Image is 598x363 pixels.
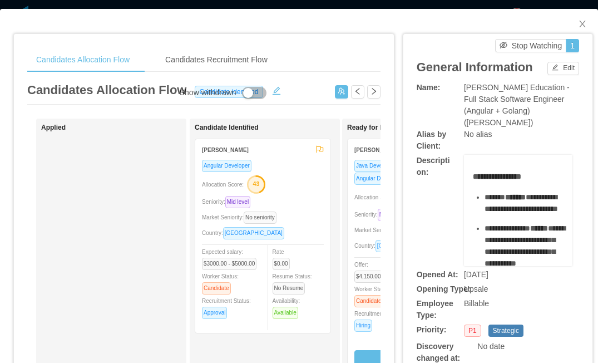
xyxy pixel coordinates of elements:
span: [DATE] [464,270,488,279]
i: icon: close [578,19,587,28]
b: Priority: [417,325,447,334]
span: Expected salary: [202,249,261,267]
button: icon: edit [268,84,285,95]
div: rdw-wrapper [464,155,572,266]
span: Market Seniority: [354,227,433,233]
span: Resume Status: [273,273,312,291]
span: Upsale [464,284,488,293]
button: icon: left [351,85,364,99]
span: Angular Developer [202,160,251,172]
span: [PERSON_NAME] Education - Full Stack Software Engineer (Angular + Golang) ([PERSON_NAME]) [464,83,570,127]
span: [GEOGRAPHIC_DATA] [375,240,437,252]
span: No date [477,342,505,351]
span: Strategic [488,325,523,337]
text: 43 [253,180,260,187]
button: 43 [244,175,266,193]
span: Allocation Score: [354,194,396,200]
button: Close [567,9,598,40]
b: Employee Type: [417,299,453,320]
button: 1 [566,39,579,52]
span: $3000.00 - $5000.00 [202,258,256,270]
span: Approval [202,307,227,319]
b: Name: [417,83,441,92]
article: General Information [417,58,533,76]
b: Alias by Client: [417,130,447,150]
button: icon: right [367,85,380,99]
span: Angular Developer [354,173,404,185]
span: Worker Status: [354,286,391,304]
h1: Ready for Interview [347,124,503,132]
span: Recruitment Status: [354,311,403,328]
h1: Applied [41,124,197,132]
span: Candidate [202,282,231,295]
span: Mid level [378,209,403,221]
span: Market Seniority: [202,214,281,220]
span: Billable [464,299,489,308]
span: Seniority: [354,212,407,218]
span: Recruitment Status: [202,298,251,316]
div: rdw-editor [473,171,564,282]
span: No Resume [273,282,305,295]
article: Candidates Allocation Flow [27,81,186,99]
span: [GEOGRAPHIC_DATA] [223,227,284,239]
span: Candidate [354,295,383,307]
span: No seniority [244,212,276,224]
span: Seniority: [202,199,255,205]
span: No alias [464,130,492,139]
span: Country: [202,230,289,236]
span: Availability: [273,298,303,316]
b: Description: [417,156,450,176]
h1: Candidate Identified [195,124,350,132]
span: flag [316,145,324,153]
b: Opened At: [417,270,458,279]
span: $4,150.00 [354,271,383,283]
span: Country: [354,243,441,249]
b: Opening Type: [417,284,471,293]
div: Candidates Recruitment Flow [156,47,276,72]
span: Mid level [225,196,250,208]
button: icon: usergroup-add [335,85,348,99]
span: Worker Status: [202,273,239,291]
div: Show withdrawn [180,87,236,99]
span: Allocation Score: [202,181,244,188]
button: icon: eye-invisibleStop Watching [495,39,567,52]
span: Hiring [354,320,372,332]
span: Rate [273,249,294,267]
span: Offer: [354,262,387,279]
span: Candidate identified [195,86,263,98]
span: P1 [464,325,481,337]
strong: [PERSON_NAME] [PERSON_NAME] [354,147,449,153]
div: Candidates Allocation Flow [27,47,139,72]
b: Discovery changed at: [417,342,461,362]
span: Java Developer [354,160,396,172]
button: icon: editEdit [547,62,579,75]
strong: [PERSON_NAME] [202,147,249,153]
span: $0.00 [273,258,290,270]
span: Available [273,307,298,319]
